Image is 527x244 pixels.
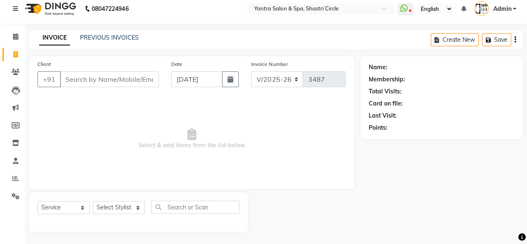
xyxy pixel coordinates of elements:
label: Client [37,60,51,68]
a: INVOICE [39,30,70,45]
div: Name: [369,63,387,72]
button: Save [482,33,511,46]
div: Last Visit: [369,111,397,120]
div: Total Visits: [369,87,402,96]
button: Create New [431,33,479,46]
div: Card on file: [369,99,403,108]
div: Points: [369,123,387,132]
span: Select & add items from the list below [37,97,346,181]
span: Admin [493,5,511,13]
input: Search or Scan [151,201,240,214]
div: Membership: [369,75,405,84]
label: Date [171,60,182,68]
label: Invoice Number [251,60,287,68]
img: Admin [474,1,489,16]
input: Search by Name/Mobile/Email/Code [60,71,159,87]
button: +91 [37,71,61,87]
a: PREVIOUS INVOICES [80,34,139,41]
